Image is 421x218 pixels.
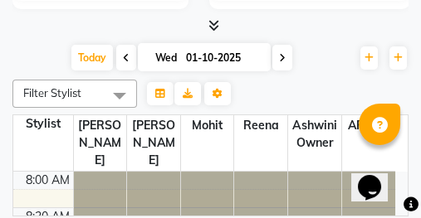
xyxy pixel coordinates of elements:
[181,46,264,70] input: 2025-10-01
[181,115,234,136] span: Mohit
[23,86,81,99] span: Filter Stylist
[22,172,73,189] div: 8:00 AM
[151,51,181,64] span: Wed
[74,115,127,171] span: [PERSON_NAME]
[288,115,341,153] span: Ashwini owner
[127,115,180,171] span: [PERSON_NAME]
[342,115,395,136] span: ARSAD
[71,45,113,70] span: Today
[351,152,404,201] iframe: chat widget
[234,115,287,136] span: Reena
[13,115,73,133] div: Stylist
